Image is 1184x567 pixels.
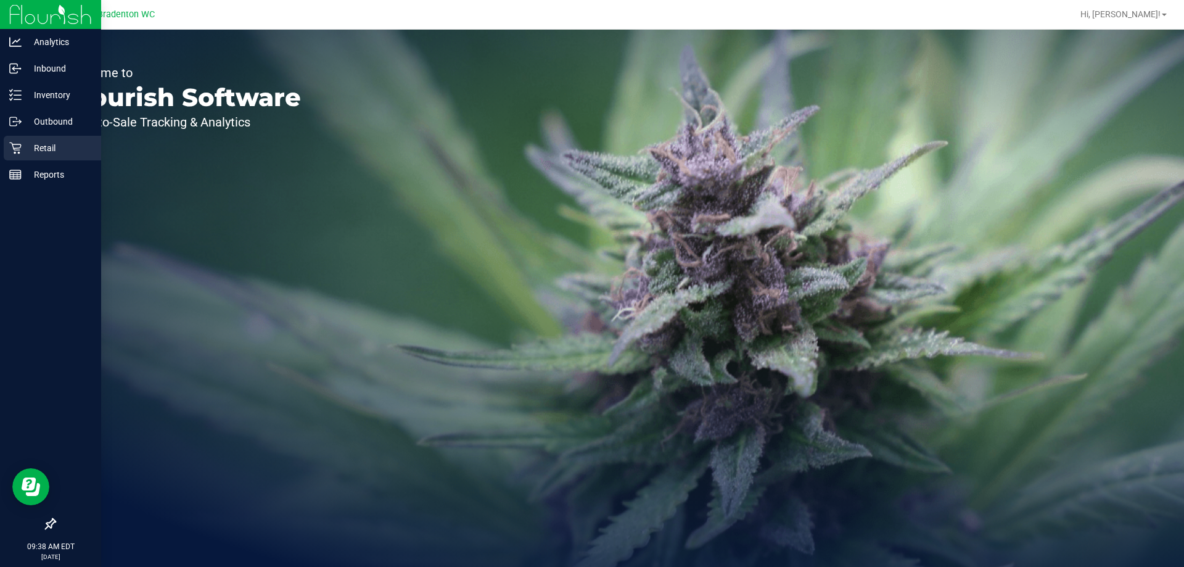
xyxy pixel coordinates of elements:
[22,167,96,182] p: Reports
[22,114,96,129] p: Outbound
[67,85,301,110] p: Flourish Software
[9,115,22,128] inline-svg: Outbound
[1080,9,1161,19] span: Hi, [PERSON_NAME]!
[22,88,96,102] p: Inventory
[22,141,96,155] p: Retail
[9,36,22,48] inline-svg: Analytics
[22,35,96,49] p: Analytics
[97,9,155,20] span: Bradenton WC
[9,142,22,154] inline-svg: Retail
[67,116,301,128] p: Seed-to-Sale Tracking & Analytics
[12,468,49,505] iframe: Resource center
[22,61,96,76] p: Inbound
[9,62,22,75] inline-svg: Inbound
[9,168,22,181] inline-svg: Reports
[6,552,96,561] p: [DATE]
[67,67,301,79] p: Welcome to
[6,541,96,552] p: 09:38 AM EDT
[9,89,22,101] inline-svg: Inventory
